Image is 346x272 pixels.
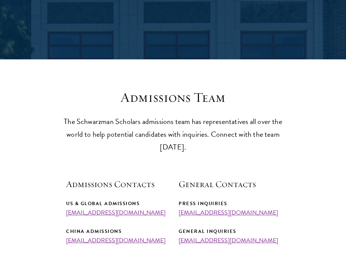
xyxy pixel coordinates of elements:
[179,208,278,217] a: [EMAIL_ADDRESS][DOMAIN_NAME]
[57,89,289,106] h3: Admissions Team
[66,236,165,245] a: [EMAIL_ADDRESS][DOMAIN_NAME]
[66,178,167,190] h5: Admissions Contacts
[179,178,280,190] h5: General Contacts
[179,236,278,245] a: [EMAIL_ADDRESS][DOMAIN_NAME]
[66,208,165,217] a: [EMAIL_ADDRESS][DOMAIN_NAME]
[179,227,280,236] div: General Inquiries
[66,199,167,208] div: US & Global Admissions
[66,227,167,236] div: China Admissions
[57,115,289,153] p: The Schwarzman Scholars admissions team has representatives all over the world to help potential ...
[179,199,280,208] div: Press Inquiries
